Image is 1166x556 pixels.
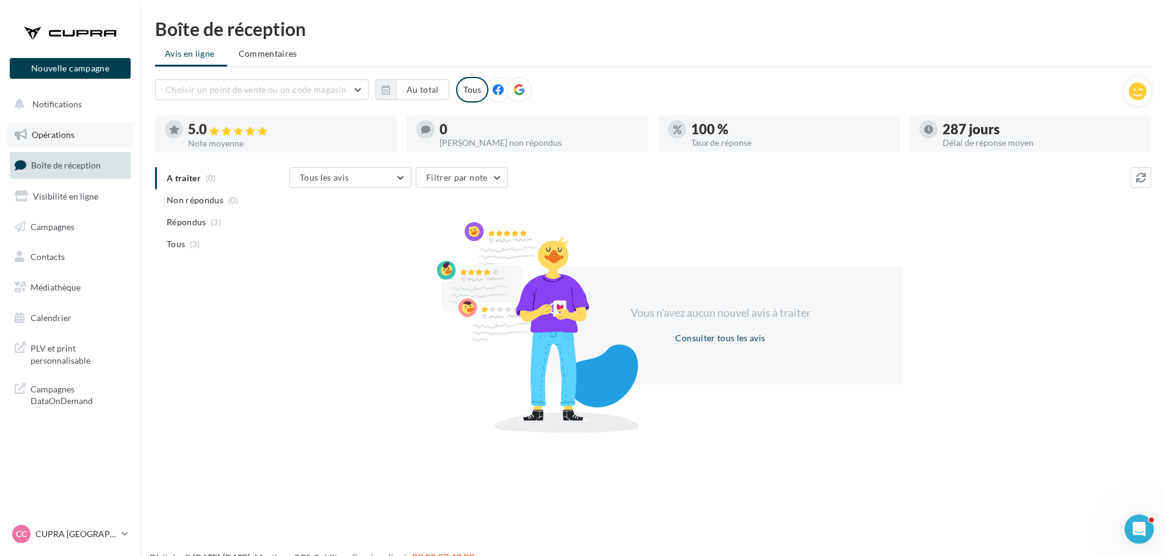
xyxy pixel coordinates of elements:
[33,191,98,201] span: Visibilité en ligne
[10,58,131,79] button: Nouvelle campagne
[670,331,770,345] button: Consulter tous les avis
[188,123,387,137] div: 5.0
[31,312,71,323] span: Calendrier
[7,184,133,209] a: Visibilité en ligne
[7,214,133,240] a: Campagnes
[7,92,128,117] button: Notifications
[16,528,27,540] span: CC
[31,251,65,262] span: Contacts
[440,123,639,136] div: 0
[615,305,825,321] div: Vous n'avez aucun nouvel avis à traiter
[943,123,1142,136] div: 287 jours
[7,244,133,270] a: Contacts
[32,129,74,140] span: Opérations
[31,381,126,407] span: Campagnes DataOnDemand
[943,139,1142,147] div: Délai de réponse moyen
[155,20,1151,38] div: Boîte de réception
[31,160,101,170] span: Boîte de réception
[691,123,890,136] div: 100 %
[440,139,639,147] div: [PERSON_NAME] non répondus
[7,152,133,178] a: Boîte de réception
[7,122,133,148] a: Opérations
[7,305,133,331] a: Calendrier
[396,79,449,100] button: Au total
[7,275,133,300] a: Médiathèque
[167,216,206,228] span: Répondus
[375,79,449,100] button: Au total
[155,79,369,100] button: Choisir un point de vente ou un code magasin
[228,195,239,205] span: (0)
[1124,514,1154,544] iframe: Intercom live chat
[691,139,890,147] div: Taux de réponse
[31,221,74,231] span: Campagnes
[289,167,411,188] button: Tous les avis
[35,528,117,540] p: CUPRA [GEOGRAPHIC_DATA]
[211,217,221,227] span: (3)
[239,48,297,60] span: Commentaires
[31,340,126,366] span: PLV et print personnalisable
[10,522,131,546] a: CC CUPRA [GEOGRAPHIC_DATA]
[165,84,346,95] span: Choisir un point de vente ou un code magasin
[188,139,387,148] div: Note moyenne
[190,239,200,249] span: (3)
[31,282,81,292] span: Médiathèque
[167,194,223,206] span: Non répondus
[167,238,185,250] span: Tous
[32,99,82,109] span: Notifications
[7,335,133,371] a: PLV et print personnalisable
[300,172,349,182] span: Tous les avis
[456,77,488,103] div: Tous
[7,376,133,412] a: Campagnes DataOnDemand
[416,167,508,188] button: Filtrer par note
